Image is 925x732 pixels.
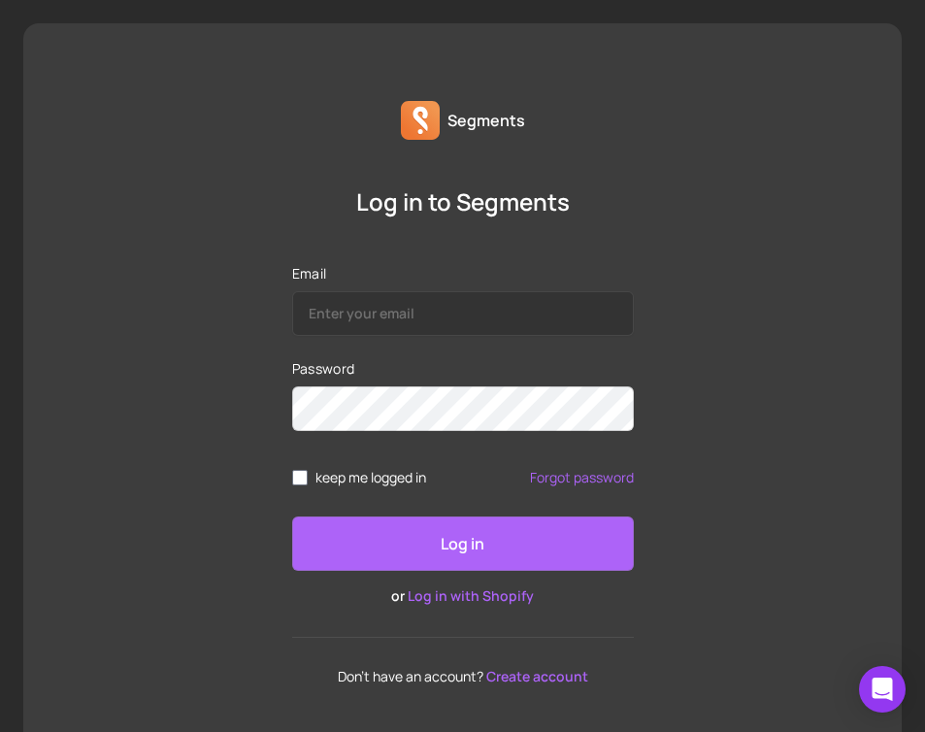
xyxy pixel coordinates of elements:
[292,516,634,571] button: Log in
[486,667,588,685] a: Create account
[315,470,426,485] span: keep me logged in
[292,359,634,379] label: Password
[447,109,525,132] p: Segments
[292,186,634,217] p: Log in to Segments
[292,586,634,606] p: or
[292,264,634,283] label: Email
[292,470,308,485] input: remember me
[292,669,634,684] p: Don't have an account?
[408,586,534,605] a: Log in with Shopify
[292,291,634,336] input: Email
[530,470,634,485] a: Forgot password
[292,386,634,431] input: Password
[441,532,484,555] p: Log in
[859,666,906,713] div: Open Intercom Messenger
